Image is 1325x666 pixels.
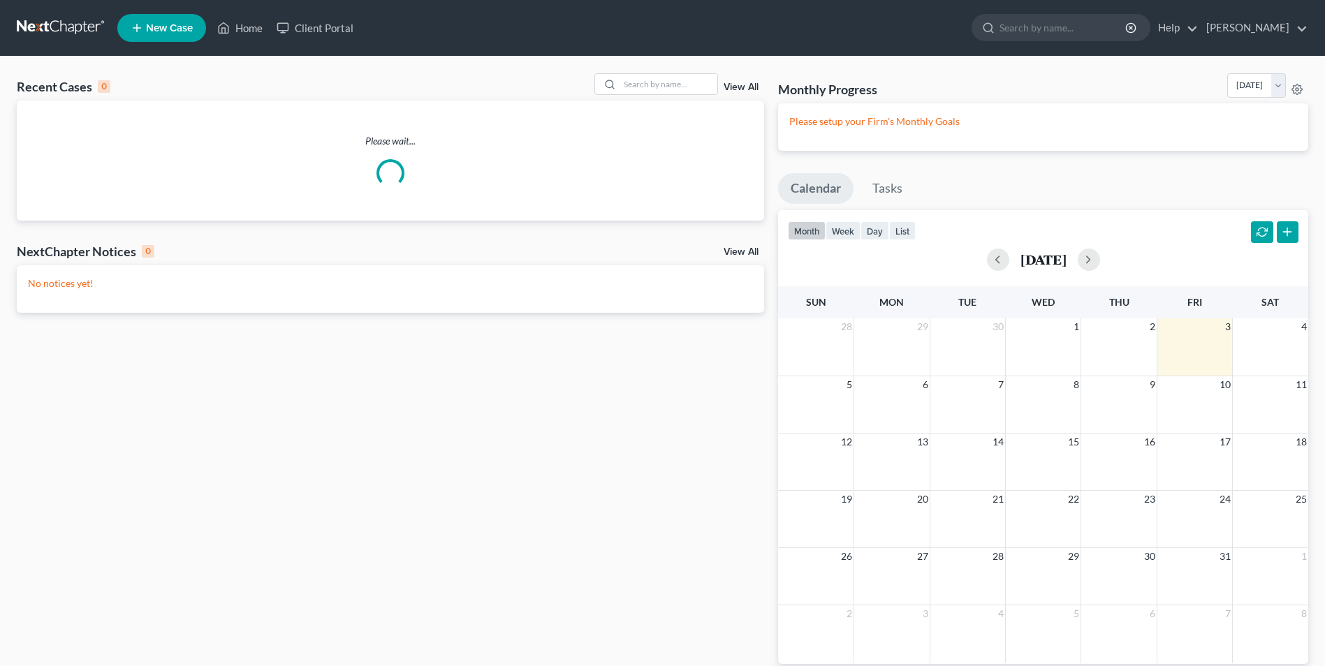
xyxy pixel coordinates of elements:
input: Search by name... [620,74,717,94]
a: Home [210,15,270,40]
span: 3 [921,605,930,622]
span: 29 [1067,548,1081,565]
span: 7 [997,376,1005,393]
span: 1 [1300,548,1308,565]
span: 9 [1148,376,1157,393]
div: Recent Cases [17,78,110,95]
a: Help [1151,15,1198,40]
span: Sun [806,296,826,308]
span: 30 [991,318,1005,335]
span: Tue [958,296,976,308]
a: View All [724,82,759,92]
span: 28 [840,318,854,335]
a: Client Portal [270,15,360,40]
span: 4 [1300,318,1308,335]
span: 20 [916,491,930,508]
span: 30 [1143,548,1157,565]
span: 19 [840,491,854,508]
span: 23 [1143,491,1157,508]
span: Thu [1109,296,1129,308]
span: Sat [1261,296,1279,308]
div: 0 [98,80,110,93]
a: View All [724,247,759,257]
span: 14 [991,434,1005,450]
div: 0 [142,245,154,258]
p: Please setup your Firm's Monthly Goals [789,114,1297,128]
span: 31 [1218,548,1232,565]
span: 1 [1072,318,1081,335]
span: 26 [840,548,854,565]
span: 27 [916,548,930,565]
span: 8 [1300,605,1308,622]
span: 17 [1218,434,1232,450]
input: Search by name... [1000,15,1127,40]
span: 22 [1067,491,1081,508]
span: 8 [1072,376,1081,393]
span: Wed [1032,296,1055,308]
span: 25 [1294,491,1308,508]
span: 6 [1148,605,1157,622]
p: Please wait... [17,134,764,148]
span: 16 [1143,434,1157,450]
span: 29 [916,318,930,335]
span: 21 [991,491,1005,508]
span: 2 [1148,318,1157,335]
span: 18 [1294,434,1308,450]
span: 5 [845,376,854,393]
span: Fri [1187,296,1202,308]
span: 15 [1067,434,1081,450]
div: NextChapter Notices [17,243,154,260]
a: Tasks [860,173,915,204]
a: Calendar [778,173,854,204]
span: 5 [1072,605,1081,622]
span: 10 [1218,376,1232,393]
span: 7 [1224,605,1232,622]
span: 2 [845,605,854,622]
h3: Monthly Progress [778,81,877,98]
p: No notices yet! [28,276,753,290]
a: [PERSON_NAME] [1199,15,1308,40]
button: week [826,221,861,240]
span: Mon [879,296,904,308]
span: 24 [1218,491,1232,508]
span: 11 [1294,376,1308,393]
span: 12 [840,434,854,450]
span: 3 [1224,318,1232,335]
button: month [788,221,826,240]
span: 4 [997,605,1005,622]
span: 13 [916,434,930,450]
button: day [861,221,889,240]
h2: [DATE] [1020,252,1067,267]
span: New Case [146,23,193,34]
span: 28 [991,548,1005,565]
button: list [889,221,916,240]
span: 6 [921,376,930,393]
